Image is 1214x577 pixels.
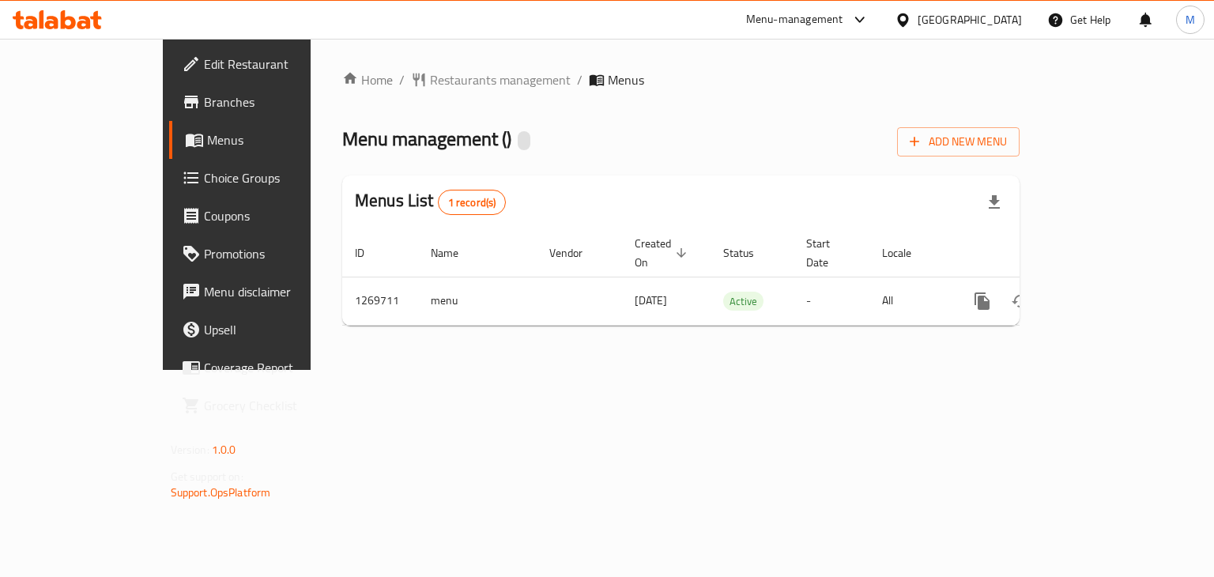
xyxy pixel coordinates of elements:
[577,70,582,89] li: /
[342,277,418,325] td: 1269711
[207,130,353,149] span: Menus
[204,320,353,339] span: Upsell
[171,439,209,460] span: Version:
[355,189,506,215] h2: Menus List
[882,243,932,262] span: Locale
[549,243,603,262] span: Vendor
[439,195,506,210] span: 1 record(s)
[204,55,353,74] span: Edit Restaurant
[169,311,366,349] a: Upsell
[963,282,1001,320] button: more
[723,292,763,311] div: Active
[169,83,366,121] a: Branches
[204,282,353,301] span: Menu disclaimer
[342,121,511,157] span: Menu management ( )
[204,358,353,377] span: Coverage Report
[411,70,571,89] a: Restaurants management
[342,229,1128,326] table: enhanced table
[430,70,571,89] span: Restaurants management
[169,235,366,273] a: Promotions
[869,277,951,325] td: All
[794,277,869,325] td: -
[1001,282,1039,320] button: Change Status
[608,70,644,89] span: Menus
[635,234,692,272] span: Created On
[204,396,353,415] span: Grocery Checklist
[169,45,366,83] a: Edit Restaurant
[342,70,393,89] a: Home
[204,244,353,263] span: Promotions
[355,243,385,262] span: ID
[910,132,1007,152] span: Add New Menu
[399,70,405,89] li: /
[169,273,366,311] a: Menu disclaimer
[204,168,353,187] span: Choice Groups
[169,349,366,387] a: Coverage Report
[951,229,1128,277] th: Actions
[746,10,843,29] div: Menu-management
[171,482,271,503] a: Support.OpsPlatform
[169,159,366,197] a: Choice Groups
[169,197,366,235] a: Coupons
[169,387,366,424] a: Grocery Checklist
[1186,11,1195,28] span: M
[897,127,1020,157] button: Add New Menu
[723,243,775,262] span: Status
[806,234,850,272] span: Start Date
[635,290,667,311] span: [DATE]
[212,439,236,460] span: 1.0.0
[342,70,1020,89] nav: breadcrumb
[418,277,537,325] td: menu
[918,11,1022,28] div: [GEOGRAPHIC_DATA]
[204,92,353,111] span: Branches
[438,190,507,215] div: Total records count
[204,206,353,225] span: Coupons
[169,121,366,159] a: Menus
[431,243,479,262] span: Name
[723,292,763,311] span: Active
[171,466,243,487] span: Get support on:
[975,183,1013,221] div: Export file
